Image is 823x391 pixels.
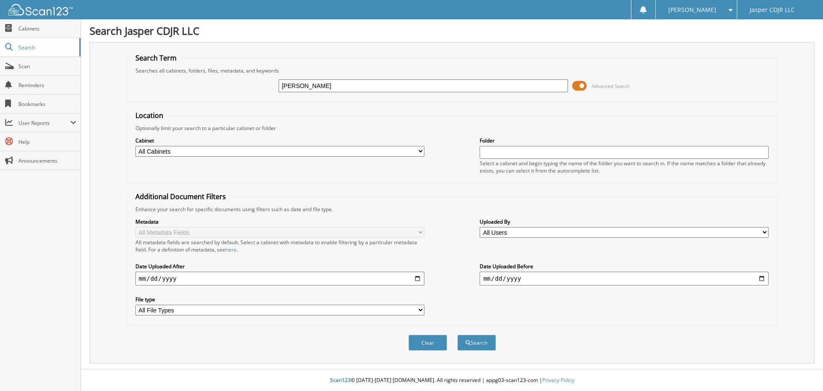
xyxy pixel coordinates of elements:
a: here [225,246,237,253]
iframe: Chat Widget [780,350,823,391]
span: Reminders [18,82,76,89]
a: Privacy Policy [542,376,574,384]
input: start [135,272,424,285]
h1: Search Jasper CDJR LLC [90,24,814,38]
button: Clear [408,335,447,351]
span: Cabinets [18,25,76,32]
span: Scan123 [330,376,351,384]
label: Folder [480,137,769,144]
span: [PERSON_NAME] [668,7,716,12]
div: Searches all cabinets, folders, files, metadata, and keywords [131,67,773,74]
label: Date Uploaded Before [480,263,769,270]
span: Announcements [18,157,76,164]
label: Date Uploaded After [135,263,424,270]
span: Bookmarks [18,100,76,108]
div: Enhance your search for specific documents using filters such as date and file type. [131,206,773,213]
span: Search [18,44,75,51]
img: scan123-logo-white.svg [9,4,73,15]
div: © [DATE]-[DATE] [DOMAIN_NAME]. All rights reserved | appg03-scan123-com | [81,370,823,391]
span: Jasper CDJR LLC [750,7,795,12]
div: Optionally limit your search to a particular cabinet or folder [131,124,773,132]
label: Cabinet [135,137,424,144]
legend: Location [131,111,168,120]
label: Metadata [135,218,424,225]
label: File type [135,296,424,303]
legend: Search Term [131,53,181,63]
span: Help [18,138,76,145]
legend: Additional Document Filters [131,192,230,201]
button: Search [457,335,496,351]
div: Select a cabinet and begin typing the name of the folder you want to search in. If the name match... [480,160,769,174]
span: User Reports [18,119,70,127]
label: Uploaded By [480,218,769,225]
span: Scan [18,63,76,70]
span: Advanced Search [592,83,630,89]
input: end [480,272,769,285]
div: All metadata fields are searched by default. Select a cabinet with metadata to enable filtering b... [135,239,424,253]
